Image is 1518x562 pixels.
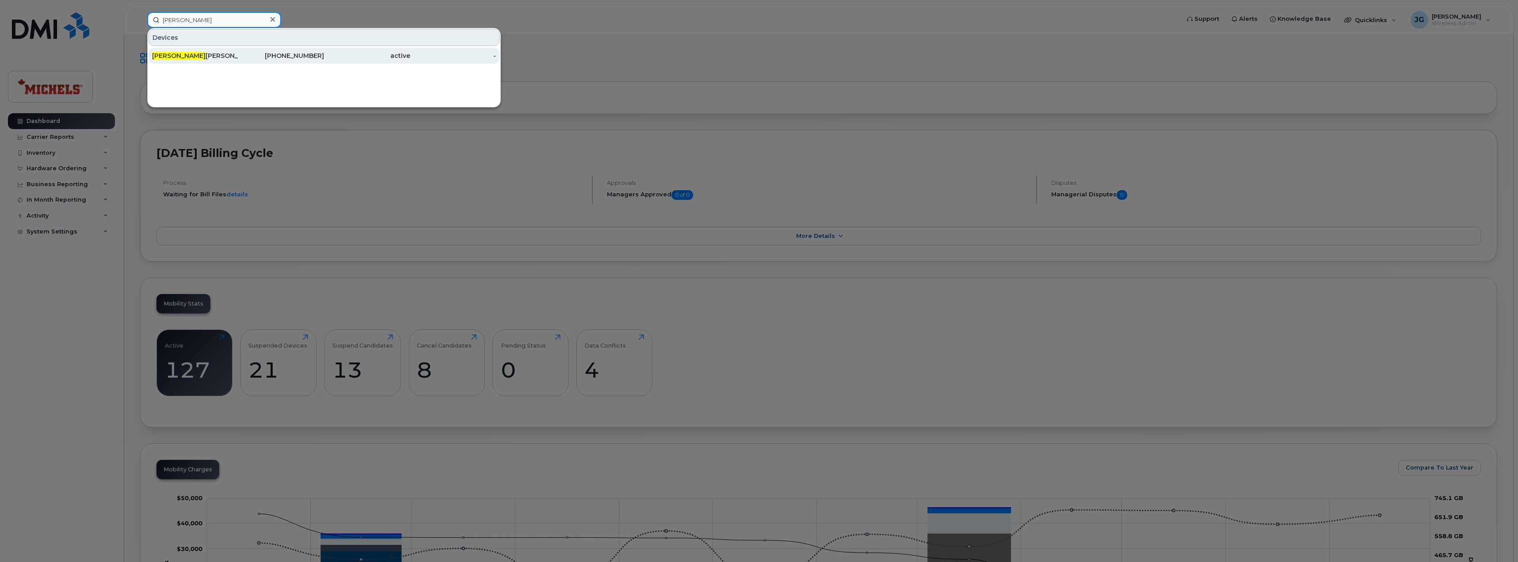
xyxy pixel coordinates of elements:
div: [PERSON_NAME] [152,51,238,60]
span: [PERSON_NAME] [152,52,206,60]
div: [PHONE_NUMBER] [238,51,324,60]
div: - [410,51,496,60]
div: active [324,51,410,60]
a: [PERSON_NAME][PERSON_NAME][PHONE_NUMBER]active- [149,48,500,64]
div: Devices [149,29,500,46]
